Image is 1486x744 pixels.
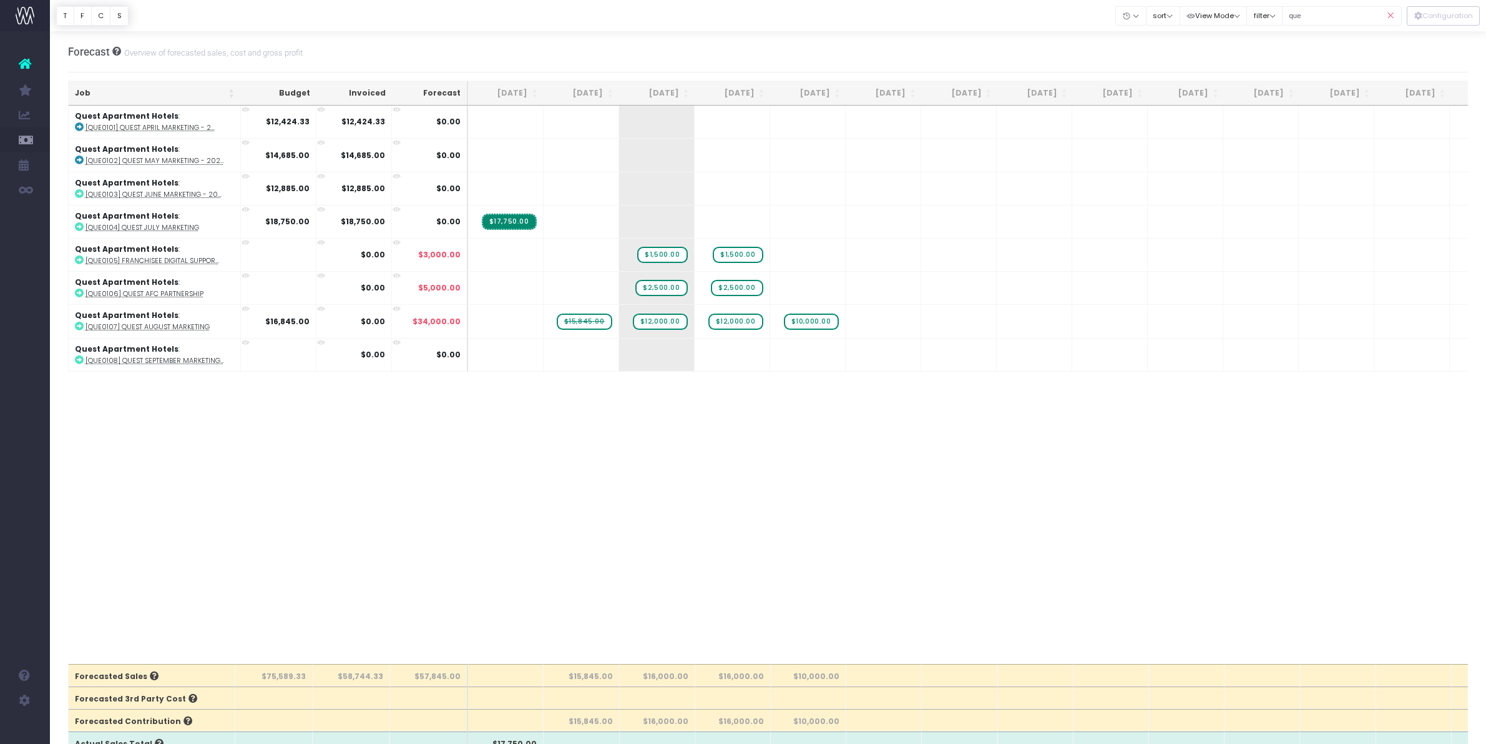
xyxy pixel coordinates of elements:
strong: Quest Apartment Hotels [75,344,178,354]
strong: $12,885.00 [341,183,385,194]
abbr: [QUE0102] Quest May Marketing - 2025 [86,156,224,166]
strong: Quest Apartment Hotels [75,244,178,254]
span: wayahead Sales Forecast Item [708,314,763,330]
strong: $0.00 [361,316,385,327]
th: $58,744.33 [313,664,390,687]
th: Job: activate to sort column ascending [69,81,241,106]
strong: $0.00 [361,249,385,260]
th: $16,000.00 [620,664,695,687]
button: View Mode [1180,6,1248,26]
span: $0.00 [436,116,461,127]
strong: Quest Apartment Hotels [75,144,178,154]
button: F [74,6,92,26]
th: Apr 26: activate to sort column ascending [1149,81,1224,106]
span: $0.00 [436,150,461,161]
th: Dec 25: activate to sort column ascending [846,81,922,106]
th: Nov 25: activate to sort column ascending [771,81,846,106]
span: wayahead Sales Forecast Item [713,247,763,263]
button: T [56,6,74,26]
td: : [69,338,241,371]
button: S [110,6,129,26]
img: images/default_profile_image.png [16,719,34,738]
abbr: [QUE0106] Quest AFC Partnership [86,289,203,299]
button: Configuration [1407,6,1480,26]
th: Forecasted 3rd Party Cost [69,687,236,709]
td: : [69,304,241,337]
span: wayahead Sales Forecast Item [635,280,687,296]
td: : [69,138,241,171]
abbr: [QUE0107] Quest August Marketing [86,322,210,332]
td: : [69,205,241,238]
span: wayahead Sales Forecast Item [784,314,839,330]
th: Jun 26: activate to sort column ascending [1300,81,1376,106]
abbr: [QUE0108] Quest September Marketing [86,356,224,365]
span: Forecast [68,46,110,58]
strong: Quest Apartment Hotels [75,111,178,121]
strong: Quest Apartment Hotels [75,177,178,188]
abbr: [QUE0105] Franchisee Digital Support [86,256,219,265]
abbr: [QUE0103] Quest June Marketing - 2025 [86,190,222,199]
div: Vertical button group [1407,6,1480,26]
th: Oct 25: activate to sort column ascending [695,81,771,106]
span: wayahead Sales Forecast Item [557,314,612,330]
strong: $12,424.33 [341,116,385,127]
th: Jul 26: activate to sort column ascending [1376,81,1452,106]
span: $0.00 [436,183,461,194]
strong: $0.00 [361,282,385,293]
strong: Quest Apartment Hotels [75,310,178,320]
th: Budget [241,81,316,106]
th: $16,000.00 [695,709,771,732]
td: : [69,271,241,304]
span: wayahead Sales Forecast Item [711,280,763,296]
th: May 26: activate to sort column ascending [1224,81,1300,106]
strong: Quest Apartment Hotels [75,211,178,221]
div: Vertical button group [56,6,129,26]
strong: $0.00 [361,349,385,360]
strong: $12,885.00 [266,183,310,194]
th: Sep 25: activate to sort column ascending [619,81,695,106]
strong: $12,424.33 [266,116,310,127]
th: $10,000.00 [771,664,846,687]
th: Jan 26: activate to sort column ascending [922,81,997,106]
abbr: [QUE0104] Quest July Marketing [86,223,199,232]
strong: $14,685.00 [341,150,385,161]
button: filter [1246,6,1283,26]
strong: $16,845.00 [265,316,310,327]
span: $0.00 [436,349,461,360]
th: $15,845.00 [544,664,619,687]
small: Overview of forecasted sales, cost and gross profit [121,46,303,58]
th: Invoiced [316,81,392,106]
td: : [69,106,241,138]
span: $3,000.00 [418,249,461,260]
span: Forecasted Sales [75,671,159,682]
strong: $18,750.00 [265,216,310,227]
span: $34,000.00 [413,316,461,327]
th: Forecasted Contribution [69,709,236,732]
span: $5,000.00 [418,282,461,294]
th: Jul 25: activate to sort column ascending [468,81,544,106]
td: : [69,238,241,271]
input: Search... [1282,6,1402,26]
span: Streamtime Invoice: INV-13499 – [QUE0104] Quest July Marketing<br />Accrued income – actual billi... [482,214,537,230]
button: sort [1146,6,1180,26]
strong: $14,685.00 [265,150,310,161]
strong: Quest Apartment Hotels [75,277,178,287]
th: $57,845.00 [390,664,468,687]
abbr: [QUE0101] Quest April Marketing - 2025 [86,123,215,132]
strong: $18,750.00 [341,216,385,227]
span: $0.00 [436,216,461,227]
th: Forecast [392,81,468,106]
button: C [91,6,111,26]
th: Feb 26: activate to sort column ascending [998,81,1073,106]
th: Mar 26: activate to sort column ascending [1073,81,1149,106]
span: wayahead Sales Forecast Item [633,314,688,330]
th: $15,845.00 [544,709,619,732]
th: $10,000.00 [771,709,846,732]
th: $75,589.33 [235,664,313,687]
th: Aug 25: activate to sort column ascending [544,81,619,106]
th: $16,000.00 [620,709,695,732]
span: wayahead Sales Forecast Item [637,247,687,263]
th: $16,000.00 [695,664,771,687]
td: : [69,172,241,205]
